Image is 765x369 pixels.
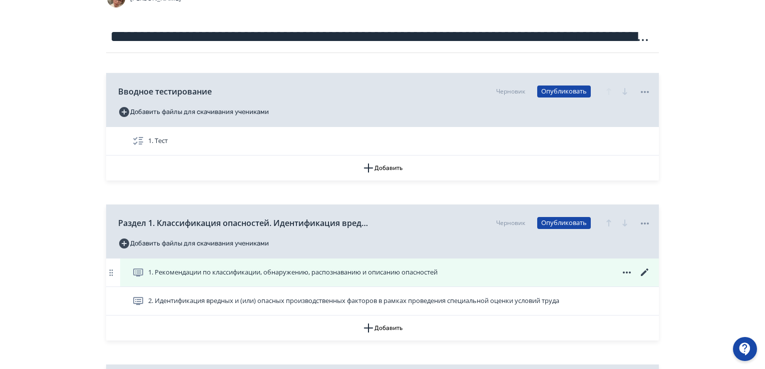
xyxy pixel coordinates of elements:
span: 1. Тест [148,136,168,146]
button: Добавить файлы для скачивания учениками [118,235,269,251]
button: Добавить [106,315,659,340]
div: 1. Рекомендации по классификации, обнаружению, распознаванию и описанию опасностей [106,258,659,287]
div: 2. Идентификация вредных и (или) опасных производственных факторов в рамках проведения специально... [106,287,659,315]
button: Добавить файлы для скачивания учениками [118,104,269,120]
button: Опубликовать [537,85,591,97]
span: 1. Рекомендации по классификации, обнаружению, распознаванию и описанию опасностей [148,267,438,277]
button: Опубликовать [537,217,591,229]
span: Вводное тестирование [118,85,212,97]
span: Раздел 1. Классификация опасностей. Идентификация вредных и (или) опасных производственных фактор... [118,217,368,229]
div: Черновик [496,218,525,227]
button: Добавить [106,155,659,180]
div: 1. Тест [106,127,659,155]
div: Черновик [496,87,525,96]
span: 2. Идентификация вредных и (или) опасных производственных факторов в рамках проведения специально... [148,296,559,306]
